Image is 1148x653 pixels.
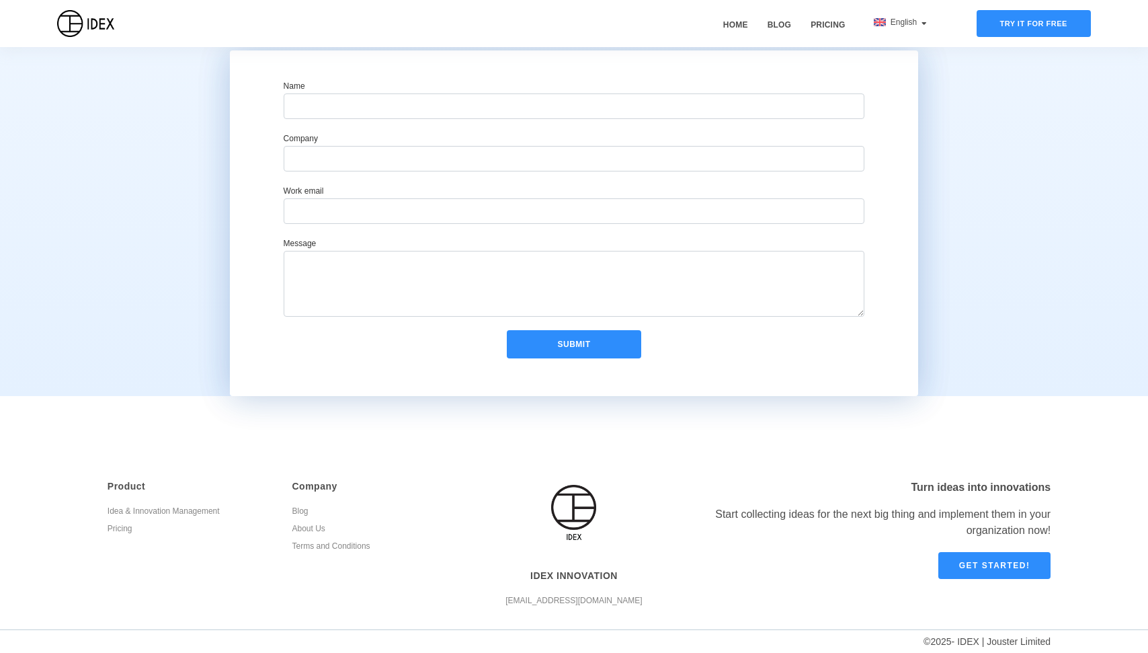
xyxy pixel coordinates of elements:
[284,237,317,249] label: Message
[108,479,272,494] p: Product
[108,522,272,539] a: Pricing
[292,479,457,494] p: Company
[874,18,886,26] img: flag
[108,504,272,522] a: Idea & Innovation Management
[284,80,305,92] label: Name
[284,185,324,197] label: Work email
[292,539,457,557] a: Terms and Conditions
[938,552,1051,579] a: Get started!
[507,330,641,358] div: Submit
[891,17,919,27] span: English
[487,594,661,608] p: [EMAIL_ADDRESS][DOMAIN_NAME]
[292,504,457,522] a: Blog
[57,10,114,37] img: IDEX Logo
[682,479,1051,496] p: Turn ideas into innovations
[284,132,318,145] label: Company
[682,506,1051,539] div: Start collecting ideas for the next big thing and implement them in your organization now!
[977,10,1091,37] div: Try it for free
[763,19,796,47] a: Blog
[806,19,850,47] a: Pricing
[292,522,457,539] a: About Us
[874,16,927,28] div: English
[719,19,753,47] a: Home
[487,569,661,583] p: IDEX INNOVATION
